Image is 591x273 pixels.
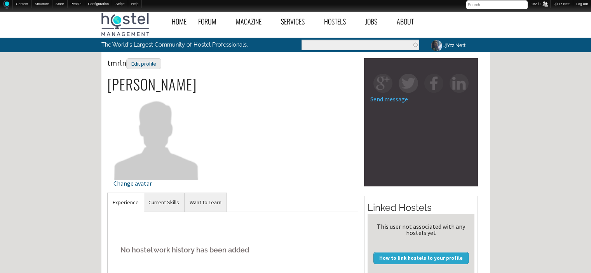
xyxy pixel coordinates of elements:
[126,58,161,68] a: Edit profile
[101,13,149,36] img: Hostel Management Home
[425,38,470,53] a: JjYzz Nett
[318,13,359,30] a: Hostels
[3,0,9,9] img: Home
[466,0,528,9] input: Search
[371,223,471,236] div: This user not associated with any hostels yet
[107,76,359,92] h2: [PERSON_NAME]
[275,13,318,30] a: Services
[430,39,443,52] img: JjYzz Nett's picture
[368,201,474,214] h2: Linked Hostels
[230,13,275,30] a: Magazine
[185,193,227,212] a: Want to Learn
[107,58,161,68] span: tmrln
[391,13,427,30] a: About
[450,74,469,93] img: in-square.png
[143,193,184,212] a: Current Skills
[108,193,144,212] a: Experience
[302,40,419,50] input: Enter the terms you wish to search for.
[101,38,263,52] p: The World's Largest Community of Hostel Professionals.
[166,13,192,30] a: Home
[192,13,230,30] a: Forum
[373,74,392,93] img: gp-square.png
[370,95,408,103] a: Send message
[424,74,443,93] img: fb-square.png
[113,180,199,186] div: Change avatar
[113,132,199,186] a: Change avatar
[399,74,418,93] img: tw-square.png
[113,94,199,180] img: tmrln's picture
[126,58,161,70] div: Edit profile
[113,238,352,262] h5: No hostel work history has been added
[373,252,469,264] a: How to link hostels to your profile
[359,13,391,30] a: Jobs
